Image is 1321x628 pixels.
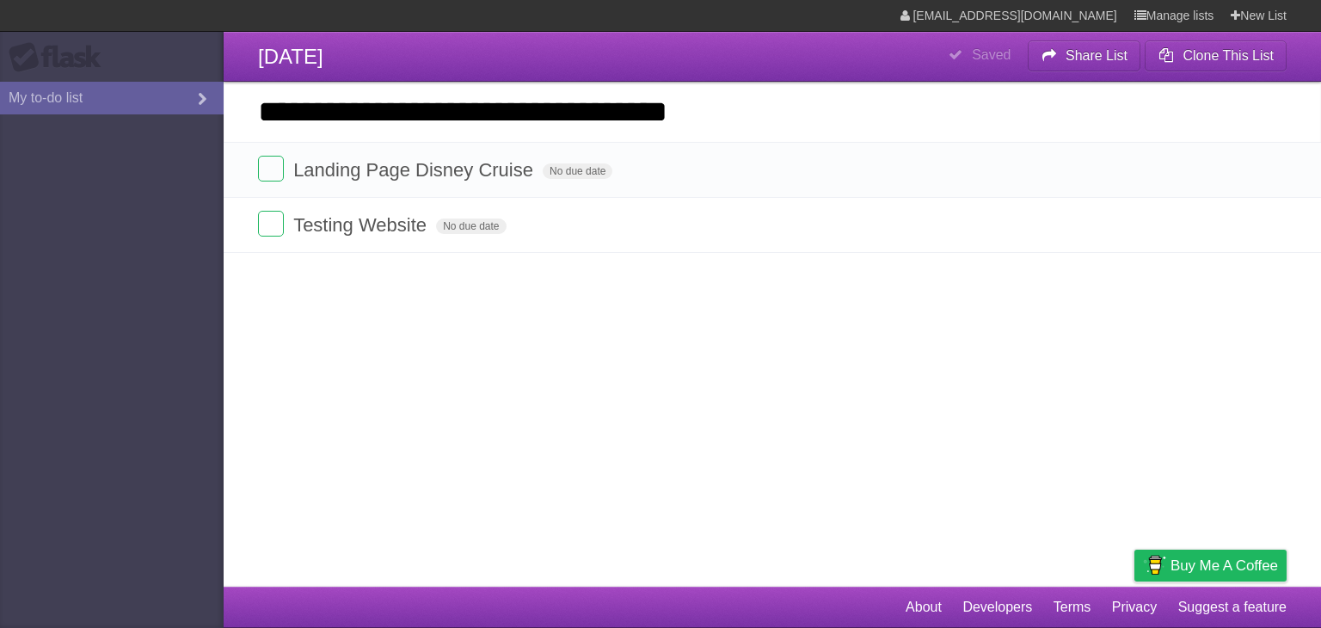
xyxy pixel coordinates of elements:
[972,47,1011,62] b: Saved
[1134,550,1287,582] a: Buy me a coffee
[258,211,284,237] label: Done
[1066,48,1127,63] b: Share List
[906,591,942,624] a: About
[9,42,112,73] div: Flask
[1112,591,1157,624] a: Privacy
[1054,591,1091,624] a: Terms
[962,591,1032,624] a: Developers
[258,45,323,68] span: [DATE]
[1183,48,1274,63] b: Clone This List
[1145,40,1287,71] button: Clone This List
[293,159,538,181] span: Landing Page Disney Cruise
[1143,551,1166,580] img: Buy me a coffee
[1178,591,1287,624] a: Suggest a feature
[293,214,431,236] span: Testing Website
[258,156,284,182] label: Done
[436,219,506,234] span: No due date
[1028,40,1141,71] button: Share List
[543,163,612,179] span: No due date
[1170,551,1278,581] span: Buy me a coffee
